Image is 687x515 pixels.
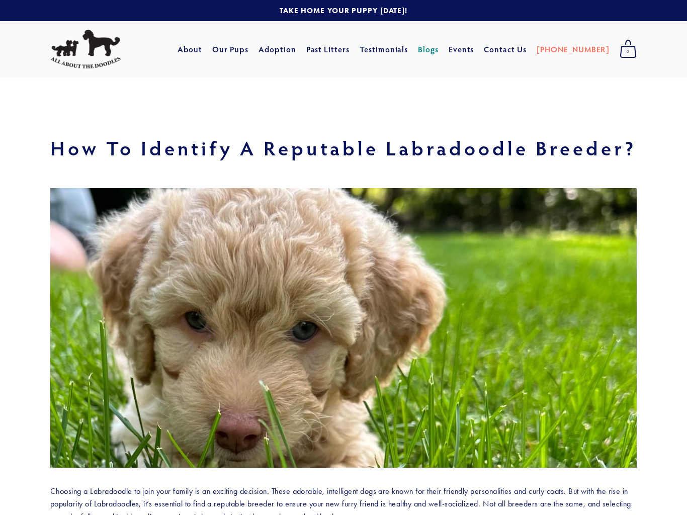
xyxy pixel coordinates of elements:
a: 0 items in cart [615,37,642,62]
span: 0 [620,45,637,58]
h1: How to Identify a Reputable Labradoodle Breeder? [50,138,637,158]
img: All About The Doodles [50,30,121,69]
a: Our Pups [212,40,249,58]
a: Adoption [259,40,296,58]
a: Past Litters [306,44,350,54]
a: Testimonials [360,40,408,58]
a: About [178,40,202,58]
a: [PHONE_NUMBER] [537,40,610,58]
a: Contact Us [484,40,527,58]
a: Blogs [418,40,439,58]
a: Events [449,40,474,58]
